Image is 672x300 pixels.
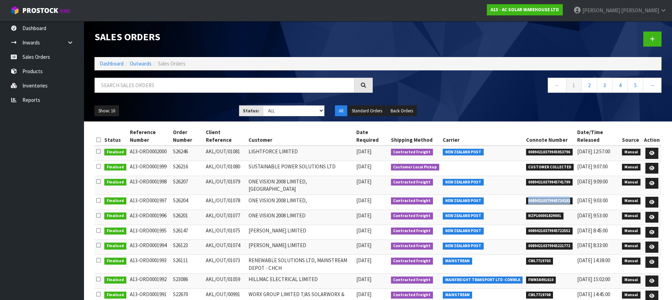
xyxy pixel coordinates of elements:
th: Date/Time Released [575,127,620,146]
td: AKL/OUT/01080 [204,161,247,176]
span: CWL7719708 [526,292,553,299]
th: Date Required [355,127,389,146]
span: [DATE] [356,227,371,234]
button: Show: 10 [94,105,119,117]
th: Carrier [441,127,524,146]
span: Contracted Freight [391,197,433,204]
td: A13-ORD0001999 [128,161,171,176]
td: A13-ORD0001996 [128,210,171,225]
td: A13-ORD0002000 [128,146,171,161]
span: MAINSTREAM [443,292,472,299]
span: ProStock [22,6,58,15]
td: ONE VISION 2008 LIMITED [247,210,355,225]
span: [DATE] [356,163,371,170]
span: [DATE] 8:45:00 [577,227,608,234]
span: [DATE] 9:53:00 [577,212,608,219]
span: NEW ZEALAND POST [443,228,484,235]
td: AKL/OUT/01078 [204,195,247,210]
td: S26111 [171,255,204,274]
small: WMS [59,8,70,14]
td: AKL/OUT/01081 [204,146,247,161]
span: Customer Local Pickup [391,164,440,171]
span: [DATE] 9:07:00 [577,163,608,170]
a: 3 [597,78,612,93]
span: Finalised [104,197,126,204]
button: Standard Orders [348,105,386,117]
td: S26207 [171,176,204,195]
td: S26246 [171,146,204,161]
td: SUSTAINABLE POWER SOLUTIONS LTD [247,161,355,176]
td: [PERSON_NAME] LIMITED [247,240,355,255]
span: Finalised [104,258,126,265]
a: ← [548,78,566,93]
td: S26204 [171,195,204,210]
td: AKL/OUT/01074 [204,240,247,255]
td: S26123 [171,240,204,255]
span: [DATE] [356,257,371,264]
img: cube-alt.png [10,6,19,15]
span: [DATE] 9:03:00 [577,197,608,204]
td: HILLMAC ELECTRICAL LIMITED [247,274,355,289]
span: Manual [622,149,640,156]
span: 00894210379945221772 [526,243,573,250]
td: ONE VISION 2008 LIMITED, [247,195,355,210]
span: Manual [622,292,640,299]
td: ONE VISION 2008 LIMITED, [GEOGRAPHIC_DATA] [247,176,355,195]
th: Action [642,127,661,146]
td: AKL/OUT/01059 [204,274,247,289]
span: [DATE] 15:02:00 [577,276,610,282]
span: Contracted Freight [391,179,433,186]
th: Shipping Method [389,127,441,146]
nav: Page navigation [383,78,661,95]
span: Manual [622,212,640,219]
span: [DATE] 14:45:00 [577,291,610,298]
span: [DATE] [356,148,371,155]
span: Manual [622,164,640,171]
span: [DATE] 8:33:00 [577,242,608,249]
th: Source [620,127,642,146]
a: 4 [612,78,628,93]
span: NEW ZEALAND POST [443,212,484,219]
span: [DATE] 12:57:00 [577,148,610,155]
a: Outwards [130,60,152,67]
span: Contracted Freight [391,149,433,156]
button: Back Orders [387,105,417,117]
td: S26147 [171,225,204,240]
span: NEW ZEALAND POST [443,149,484,156]
span: Finalised [104,277,126,284]
span: [DATE] [356,276,371,282]
span: [DATE] [356,212,371,219]
a: 1 [566,78,582,93]
span: [PERSON_NAME] [621,7,659,14]
span: [PERSON_NAME] [582,7,620,14]
span: Contracted Freight [391,258,433,265]
td: A13-ORD0001997 [128,195,171,210]
th: Order Number [171,127,204,146]
td: A13-ORD0001992 [128,274,171,289]
span: Contracted Freight [391,228,433,235]
input: Search sales orders [94,78,355,93]
button: All [335,105,347,117]
span: NEW ZEALAND POST [443,197,484,204]
span: 00894210379945741799 [526,179,573,186]
span: CWL7719703 [526,258,553,265]
span: Finalised [104,164,126,171]
td: A13-ORD0001994 [128,240,171,255]
a: 2 [581,78,597,93]
span: [DATE] 9:09:00 [577,178,608,185]
td: S26216 [171,161,204,176]
td: S26201 [171,210,204,225]
td: AKL/OUT/01073 [204,255,247,274]
td: A13-ORD0001995 [128,225,171,240]
td: LIGHTFORCE LIMITED [247,146,355,161]
span: CUSTOMER COLLECTED [526,164,574,171]
a: Dashboard [100,60,124,67]
span: NZP100001829001 [526,212,564,219]
span: Manual [622,243,640,250]
td: A13-ORD0001998 [128,176,171,195]
span: Manual [622,228,640,235]
span: 00894210379945734203 [526,197,573,204]
td: A13-ORD0001993 [128,255,171,274]
h1: Sales Orders [94,32,373,42]
a: 5 [628,78,643,93]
